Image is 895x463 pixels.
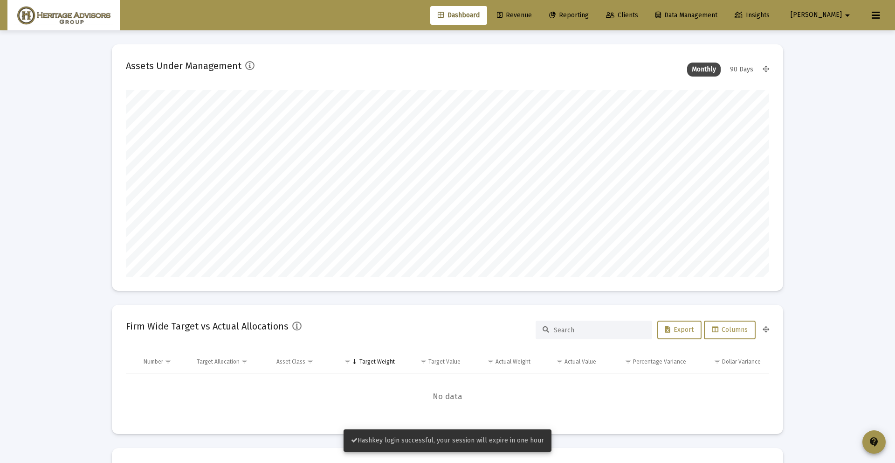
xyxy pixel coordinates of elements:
td: Column Asset Class [270,351,332,373]
mat-icon: arrow_drop_down [842,6,853,25]
div: Target Value [428,358,461,365]
div: Target Allocation [197,358,240,365]
div: Asset Class [276,358,305,365]
span: Reporting [549,11,589,19]
span: Revenue [497,11,532,19]
div: 90 Days [725,63,758,77]
span: Show filter options for column 'Dollar Variance' [714,358,721,365]
button: [PERSON_NAME] [779,6,864,24]
button: Columns [704,321,756,339]
span: [PERSON_NAME] [791,11,842,19]
div: Actual Weight [496,358,530,365]
span: No data [126,392,769,402]
div: Dollar Variance [722,358,761,365]
a: Dashboard [430,6,487,25]
div: Actual Value [565,358,596,365]
span: Dashboard [438,11,480,19]
div: Target Weight [359,358,395,365]
td: Column Percentage Variance [603,351,692,373]
a: Insights [727,6,777,25]
input: Search [554,326,645,334]
span: Insights [735,11,770,19]
span: Columns [712,326,748,334]
span: Show filter options for column 'Target Value' [420,358,427,365]
span: Show filter options for column 'Actual Value' [556,358,563,365]
a: Revenue [489,6,539,25]
span: Clients [606,11,638,19]
div: Number [144,358,163,365]
a: Reporting [542,6,596,25]
td: Column Number [137,351,190,373]
div: Data grid [126,351,769,420]
a: Clients [599,6,646,25]
span: Show filter options for column 'Actual Weight' [487,358,494,365]
td: Column Target Allocation [190,351,270,373]
img: Dashboard [14,6,113,25]
td: Column Actual Weight [467,351,537,373]
span: Show filter options for column 'Number' [165,358,172,365]
button: Export [657,321,702,339]
h2: Firm Wide Target vs Actual Allocations [126,319,289,334]
div: Percentage Variance [633,358,686,365]
span: Show filter options for column 'Percentage Variance' [625,358,632,365]
a: Data Management [648,6,725,25]
span: Show filter options for column 'Target Allocation' [241,358,248,365]
td: Column Target Weight [331,351,401,373]
td: Column Target Value [401,351,467,373]
h2: Assets Under Management [126,58,241,73]
span: Hashkey login successful, your session will expire in one hour [351,436,544,444]
span: Export [665,326,694,334]
span: Data Management [655,11,717,19]
mat-icon: contact_support [868,436,880,448]
span: Show filter options for column 'Target Weight' [344,358,351,365]
td: Column Dollar Variance [693,351,769,373]
span: Show filter options for column 'Asset Class' [307,358,314,365]
div: Monthly [687,63,721,77]
td: Column Actual Value [537,351,603,373]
